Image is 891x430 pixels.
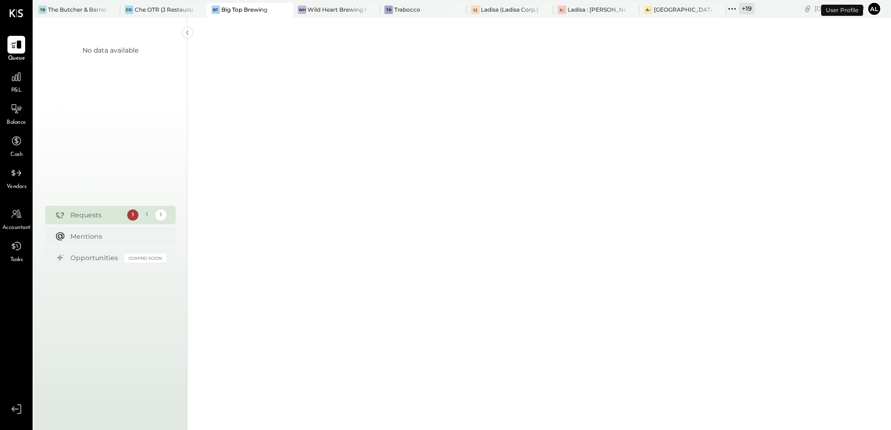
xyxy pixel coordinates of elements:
[0,36,32,63] a: Queue
[221,6,267,13] div: Big Top Brewing
[0,100,32,127] a: Balance
[10,256,23,264] span: Tasks
[11,87,22,95] span: P&L
[2,224,31,232] span: Accountant
[867,1,882,16] button: Al
[384,6,393,14] div: Tr
[0,205,32,232] a: Accountant
[471,6,480,14] div: L(
[644,6,652,14] div: A–
[127,209,138,221] div: 1
[568,6,626,13] div: Ladisa : [PERSON_NAME] in the Alley
[7,119,26,127] span: Balance
[82,46,138,55] div: No data available
[821,5,863,16] div: User Profile
[298,6,306,14] div: WH
[558,6,566,14] div: L:
[7,183,27,191] span: Vendors
[815,4,864,13] div: [DATE]
[0,164,32,191] a: Vendors
[739,3,754,14] div: + 19
[124,254,166,262] div: Coming Soon
[0,132,32,159] a: Cash
[10,151,22,159] span: Cash
[803,4,812,13] div: copy link
[70,232,162,241] div: Mentions
[481,6,539,13] div: Ladisa (Ladisa Corp.) - Ignite
[212,6,220,14] div: BT
[70,210,123,220] div: Requests
[135,6,193,13] div: Che OTR (J Restaurant LLC) - Ignite
[0,68,32,95] a: P&L
[394,6,420,13] div: Trabocco
[70,253,120,262] div: Opportunities
[308,6,366,13] div: Wild Heart Brewing Company
[654,6,712,13] div: [GEOGRAPHIC_DATA] – [GEOGRAPHIC_DATA]
[141,209,152,221] div: 1
[48,6,106,13] div: The Butcher & Barrel (L Argento LLC) - [GEOGRAPHIC_DATA]
[0,237,32,264] a: Tasks
[8,54,25,63] span: Queue
[38,6,47,14] div: TB
[155,209,166,221] div: 1
[125,6,133,14] div: CO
